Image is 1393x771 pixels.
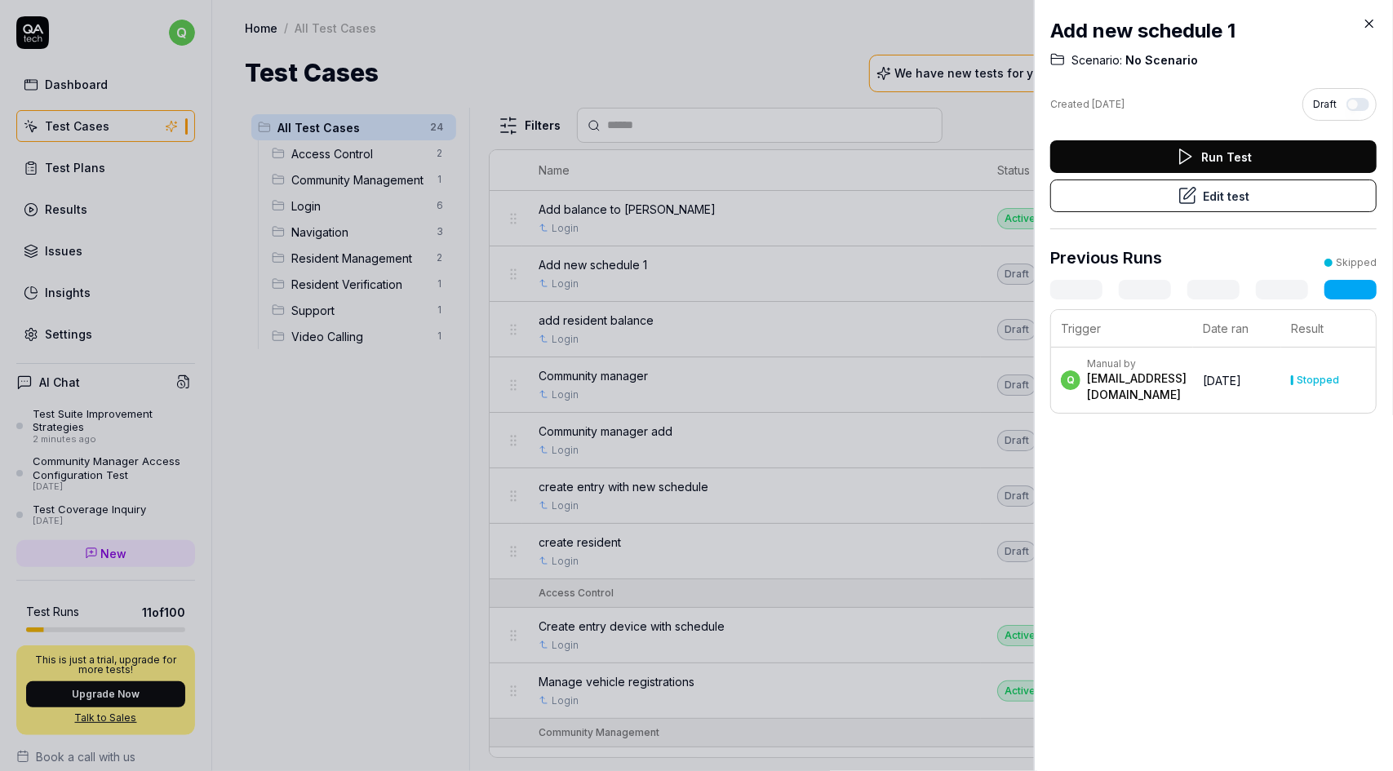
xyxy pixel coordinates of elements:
time: [DATE] [1092,98,1125,110]
span: q [1061,370,1080,390]
div: Skipped [1336,255,1377,270]
th: Date ran [1193,310,1281,348]
time: [DATE] [1203,374,1241,388]
button: Edit test [1050,179,1377,212]
span: No Scenario [1122,52,1198,69]
th: Trigger [1051,310,1193,348]
div: [EMAIL_ADDRESS][DOMAIN_NAME] [1087,370,1187,403]
div: Created [1050,97,1125,112]
button: Run Test [1050,140,1377,173]
h3: Previous Runs [1050,246,1162,270]
div: Manual by [1087,357,1187,370]
div: Stopped [1297,375,1339,385]
span: Scenario: [1071,52,1122,69]
th: Result [1281,310,1376,348]
span: Draft [1313,97,1337,112]
h2: Add new schedule 1 [1050,16,1377,46]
